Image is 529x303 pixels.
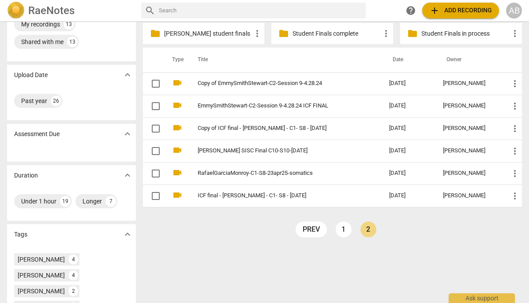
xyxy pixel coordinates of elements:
div: 4 [68,255,78,264]
span: more_vert [510,146,520,156]
span: more_vert [510,101,520,111]
p: Amy student finals [164,29,252,38]
th: Date [382,48,436,72]
button: Show more [121,169,134,182]
td: [DATE] [382,185,436,207]
span: Add recording [429,5,492,16]
div: [PERSON_NAME] [443,103,495,109]
button: Upload [422,3,499,18]
div: 7 [105,196,116,207]
input: Search [159,4,362,18]
div: Under 1 hour [21,197,56,206]
a: RafaelGarciaMonroy-C1-S8-23apr25-somatics [198,170,357,177]
button: Show more [121,127,134,140]
div: [PERSON_NAME] [18,271,65,280]
span: more_vert [381,28,391,39]
span: help [405,5,416,16]
span: expand_more [122,170,133,181]
th: Owner [436,48,503,72]
button: Show more [121,68,134,81]
div: 2 [68,286,78,296]
th: Title [187,48,382,72]
div: [PERSON_NAME] [18,287,65,296]
td: [DATE] [382,72,436,95]
p: Tags [14,230,27,239]
a: [PERSON_NAME] SISC Final C10-S10-[DATE] [198,148,357,154]
div: [PERSON_NAME] [443,192,495,199]
span: videocam [172,167,183,178]
span: videocam [172,100,183,111]
button: Show more [121,228,134,241]
a: Help [403,3,419,18]
span: expand_more [122,70,133,80]
div: 4 [68,270,78,280]
span: more_vert [510,28,520,39]
a: prev [296,222,327,237]
span: videocam [172,78,183,88]
div: 13 [67,37,78,47]
div: Past year [21,96,47,105]
a: LogoRaeNotes [7,2,134,19]
div: 26 [51,96,61,106]
a: ICF final - [PERSON_NAME] - C1- S8 - [DATE] [198,192,357,199]
span: add [429,5,440,16]
th: Type [165,48,187,72]
div: [PERSON_NAME] [443,80,495,87]
span: folder [278,28,289,39]
td: [DATE] [382,117,436,140]
a: Copy of EmmySmithStewart-C2-Session 9-4.28.24 [198,80,357,87]
a: EmmySmithStewart-C2-Session 9-4.28.24 ICF FINAL [198,103,357,109]
div: 19 [60,196,71,207]
p: Assessment Due [14,129,60,139]
div: My recordings [21,20,60,29]
td: [DATE] [382,140,436,162]
span: more_vert [510,78,520,89]
td: [DATE] [382,95,436,117]
p: Student Finals complete [293,29,381,38]
div: [PERSON_NAME] [443,170,495,177]
div: Longer [83,197,102,206]
td: [DATE] [382,162,436,185]
div: [PERSON_NAME] [18,255,65,264]
span: more_vert [510,123,520,134]
a: Page 1 [336,222,352,237]
p: Duration [14,171,38,180]
span: videocam [172,145,183,155]
span: more_vert [510,191,520,201]
span: videocam [172,122,183,133]
p: Student Finals in process [421,29,510,38]
div: [PERSON_NAME] [443,125,495,132]
div: Shared with me [21,37,64,46]
a: Copy of ICF final - [PERSON_NAME] - C1- S8 - [DATE] [198,125,357,132]
img: Logo [7,2,25,19]
span: folder [150,28,161,39]
span: more_vert [510,168,520,179]
h2: RaeNotes [28,4,75,17]
div: [PERSON_NAME] [443,148,495,154]
div: 13 [64,19,74,30]
p: Upload Date [14,70,48,80]
span: more_vert [252,28,263,39]
span: search [145,5,155,16]
a: Page 2 is your current page [360,222,376,237]
button: AB [506,3,522,18]
span: videocam [172,190,183,200]
span: expand_more [122,129,133,139]
span: expand_more [122,229,133,240]
div: Ask support [449,293,515,303]
span: folder [407,28,418,39]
